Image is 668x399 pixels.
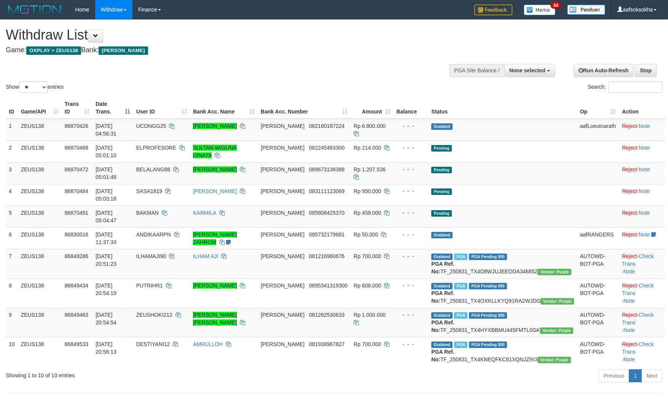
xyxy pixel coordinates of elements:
span: Copy 081262530633 to clipboard [309,312,344,318]
span: Marked by aafRornrotha [454,342,467,348]
td: 4 [6,184,18,206]
span: [PERSON_NAME] [261,145,305,151]
span: [DATE] 05:04:47 [96,210,116,223]
span: Copy 089673138388 to clipboard [309,166,344,172]
span: 86870468 [65,145,88,151]
span: ILHAMAJI90 [136,253,166,259]
span: Rp 950.000 [354,188,381,194]
img: Feedback.jpg [474,5,512,15]
span: Grabbed [431,123,453,130]
td: ZEUS138 [18,162,62,184]
span: [DATE] 05:03:18 [96,188,116,202]
span: UCONGG25 [136,123,166,129]
img: MOTION_logo.png [6,4,64,15]
span: [PERSON_NAME] [261,341,305,347]
th: User ID: activate to sort column ascending [133,97,190,119]
td: ZEUS138 [18,278,62,308]
td: AUTOWD-BOT-PGA [577,278,619,308]
span: Grabbed [431,232,453,238]
span: 86849463 [65,312,88,318]
span: PGA Pending [469,283,507,289]
div: - - - [397,209,426,217]
a: 1 [629,369,642,382]
div: - - - [397,311,426,319]
span: [DATE] 20:54:19 [96,282,116,296]
a: Reject [622,231,637,238]
td: · · [619,308,665,337]
td: TF_250831_TX4OXKLLKYQ91RA2WJDG [428,278,577,308]
th: Date Trans.: activate to sort column descending [92,97,133,119]
span: Rp 458.000 [354,210,381,216]
th: Status [428,97,577,119]
a: Note [639,145,650,151]
div: - - - [397,187,426,195]
a: Reject [622,166,637,172]
span: Copy 081216960676 to clipboard [309,253,344,259]
span: Rp 6.800.000 [354,123,386,129]
a: Run Auto-Refresh [574,64,633,77]
a: SULTAN WIGUNA DINATA [193,145,237,158]
b: PGA Ref. No: [431,290,454,304]
td: 5 [6,206,18,227]
a: [PERSON_NAME] [193,188,237,194]
td: · [619,184,665,206]
td: ZEUS138 [18,119,62,141]
div: - - - [397,340,426,348]
b: PGA Ref. No: [431,349,454,362]
a: KARMILA [193,210,216,216]
td: ZEUS138 [18,308,62,337]
img: panduan.png [567,5,605,15]
span: 34 [550,2,561,9]
b: PGA Ref. No: [431,319,454,333]
span: Marked by aafRornrotha [454,283,467,289]
span: [PERSON_NAME] [261,282,305,289]
span: Rp 700.000 [354,341,381,347]
td: ZEUS138 [18,337,62,366]
span: Rp 1.000.000 [354,312,386,318]
td: AUTOWD-BOT-PGA [577,249,619,278]
td: ZEUS138 [18,249,62,278]
span: [DATE] 05:01:48 [96,166,116,180]
button: None selected [504,64,555,77]
span: [PERSON_NAME] [261,188,305,194]
span: PUTRIHR1 [136,282,163,289]
span: Grabbed [431,312,453,319]
label: Show entries [6,81,64,93]
span: [DATE] 20:56:13 [96,341,116,355]
a: Next [641,369,662,382]
a: Check Trans [622,312,654,326]
span: Vendor URL: https://trx4.1velocity.biz [540,298,574,305]
a: Note [639,210,650,216]
td: 10 [6,337,18,366]
a: Note [623,356,635,362]
td: ZEUS138 [18,227,62,249]
th: Trans ID: activate to sort column ascending [62,97,92,119]
span: ELPROFESORE [136,145,176,151]
td: 7 [6,249,18,278]
span: [DATE] 04:56:31 [96,123,116,137]
th: Bank Acc. Name: activate to sort column ascending [190,97,258,119]
a: Reject [622,123,637,129]
span: Marked by aafRornrotha [454,254,467,260]
span: Copy 082160187224 to clipboard [309,123,344,129]
span: BELALANG88 [136,166,171,172]
span: Marked by aafRornrotha [454,312,467,319]
span: PGA Pending [469,342,507,348]
span: 86870472 [65,166,88,172]
span: 86870426 [65,123,88,129]
td: TF_250831_TX4HYXBBMU445FMTL0GK [428,308,577,337]
span: Copy 085732179681 to clipboard [309,231,344,238]
th: ID [6,97,18,119]
td: · · [619,337,665,366]
td: ZEUS138 [18,140,62,162]
span: ANDIKAARPN [136,231,171,238]
td: 1 [6,119,18,141]
img: Button%20Memo.svg [524,5,556,15]
span: Rp 700.000 [354,253,381,259]
a: Note [623,298,635,304]
td: 9 [6,308,18,337]
span: Vendor URL: https://trx4.1velocity.biz [538,357,571,363]
td: AUTOWD-BOT-PGA [577,308,619,337]
span: Vendor URL: https://trx4.1velocity.biz [538,269,571,275]
span: [PERSON_NAME] [99,46,148,55]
